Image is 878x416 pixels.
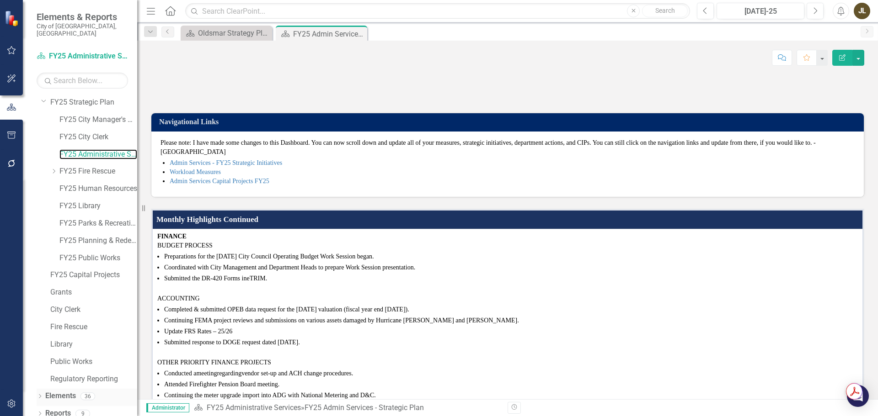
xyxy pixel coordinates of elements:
[198,27,270,39] div: Oldsmar Strategy Plan
[37,11,128,22] span: Elements & Reports
[170,159,282,166] a: Admin Services - FY25 Strategic Initiatives
[157,242,213,249] span: BUDGET PROCESS
[50,287,137,298] a: Grants
[642,5,688,17] button: Search
[161,138,855,157] p: Please note: I have made some changes to this Dashboard. You can now scroll down and update all o...
[305,403,424,412] div: FY25 Admin Services - Strategic Plan
[164,275,246,282] span: Submitted the DR-420 Forms in
[164,370,196,377] span: Conducted a
[59,253,137,263] a: FY25 Public Works
[37,22,128,37] small: City of [GEOGRAPHIC_DATA], [GEOGRAPHIC_DATA]
[266,275,268,282] span: .
[59,184,137,194] a: FY25 Human Resources
[164,264,415,271] span: Coordinated with City Management and Department Heads to prepare Work Session presentation.
[854,3,870,19] button: JL
[717,3,804,19] button: [DATE]-25
[293,28,365,40] div: FY25 Admin Services - Strategic Plan
[185,3,690,19] input: Search ClearPoint...
[4,10,21,27] img: ClearPoint Strategy
[217,370,241,377] span: regarding
[50,305,137,315] a: City Clerk
[196,370,217,377] span: meeting
[37,73,128,89] input: Search Below...
[194,403,501,413] div: »
[50,322,137,332] a: Fire Rescue
[246,275,265,282] span: eTRIM
[45,391,76,401] a: Elements
[170,178,269,184] a: Admin Services Capital Projects FY25
[241,370,353,377] span: vendor set-up and ACH change procedures.
[720,6,801,17] div: [DATE]-25
[164,253,374,260] span: Preparations for the [DATE] City Council Operating Budget Work Session began.
[50,374,137,384] a: Regulatory Reporting
[50,270,137,280] a: FY25 Capital Projects
[157,295,200,302] span: ACCOUNTING
[50,97,137,108] a: FY25 Strategic Plan
[59,236,137,246] a: FY25 Planning & Redevelopment
[146,403,189,412] span: Administrator
[170,169,221,175] a: Workload Measures
[655,7,675,14] span: Search
[164,339,300,346] span: Submitted response to DOGE request dated [DATE].
[50,339,137,350] a: Library
[50,357,137,367] a: Public Works
[164,392,370,399] span: Continuing the meter upgrade import into ADG with National Metering and D&
[37,51,128,62] a: FY25 Administrative Services
[164,328,232,335] span: Update FRS Rates – 25/26
[407,306,409,313] span: .
[164,317,519,324] span: Continuing FEMA project reviews and submissions on various assets damaged by Hurricane [PERSON_NA...
[59,149,137,160] a: FY25 Administrative Services
[370,392,376,399] span: C.
[59,115,137,125] a: FY25 City Manager's Office
[164,306,407,313] span: Completed & submitted OPEB data request for the [DATE] valuation (fiscal year end [DATE])
[159,118,859,126] h3: Navigational Links
[157,359,271,366] span: OTHER PRIORITY FINANCE PROJECTS
[207,403,301,412] a: FY25 Administrative Services
[59,201,137,211] a: FY25 Library
[80,392,95,400] div: 36
[59,132,137,142] a: FY25 City Clerk
[59,166,137,177] a: FY25 Fire Rescue
[164,381,279,388] span: Attended Firefighter Pension Board meeting.
[59,218,137,229] a: FY25 Parks & Recreation
[183,27,270,39] a: Oldsmar Strategy Plan
[157,233,187,240] span: FINANCE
